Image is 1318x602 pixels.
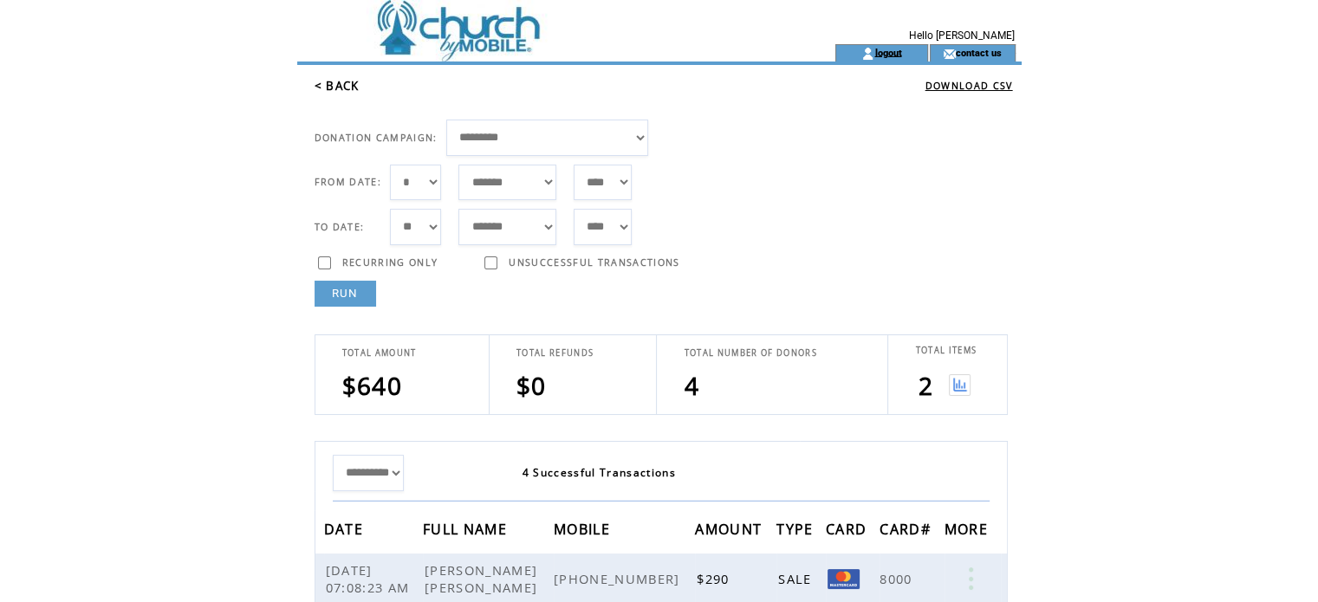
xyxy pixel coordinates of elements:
span: MORE [945,515,992,547]
span: AMOUNT [695,515,766,547]
a: < BACK [315,78,360,94]
span: FULL NAME [423,515,511,547]
span: CARD# [880,515,935,547]
span: Hello [PERSON_NAME] [909,29,1015,42]
span: TOTAL ITEMS [915,345,977,356]
a: FULL NAME [423,523,511,534]
img: account_icon.gif [861,47,874,61]
span: RECURRING ONLY [342,256,438,269]
span: TOTAL NUMBER OF DONORS [684,347,816,359]
a: contact us [956,47,1002,58]
a: logout [874,47,901,58]
span: SALE [778,570,815,587]
span: 4 Successful Transactions [523,465,676,480]
a: CARD# [880,523,935,534]
span: $290 [697,570,733,587]
span: FROM DATE: [315,176,381,188]
a: MOBILE [554,523,614,534]
a: TYPE [776,523,817,534]
img: View graph [949,374,971,396]
span: 4 [684,369,698,402]
span: TOTAL AMOUNT [342,347,417,359]
a: RUN [315,281,376,307]
a: DOWNLOAD CSV [925,80,1013,92]
img: Mastercard [828,569,860,589]
a: AMOUNT [695,523,766,534]
span: [PERSON_NAME] [PERSON_NAME] [425,561,542,596]
span: TOTAL REFUNDS [516,347,594,359]
span: $640 [342,369,402,402]
span: 2 [918,369,932,402]
span: [DATE] 07:08:23 AM [326,561,414,596]
span: DONATION CAMPAIGN: [315,132,438,144]
span: $0 [516,369,547,402]
span: UNSUCCESSFUL TRANSACTIONS [509,256,679,269]
a: DATE [324,523,367,534]
span: TYPE [776,515,817,547]
span: DATE [324,515,367,547]
span: [PHONE_NUMBER] [554,570,685,587]
img: contact_us_icon.gif [943,47,956,61]
a: CARD [826,523,871,534]
span: 8000 [880,570,916,587]
span: CARD [826,515,871,547]
span: TO DATE: [315,221,365,233]
span: MOBILE [554,515,614,547]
